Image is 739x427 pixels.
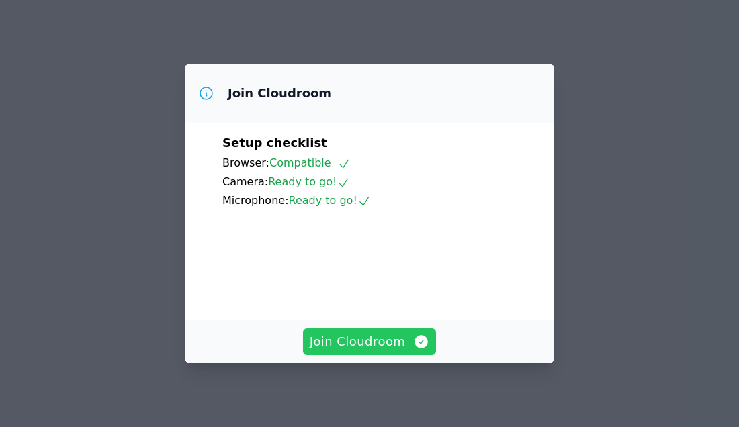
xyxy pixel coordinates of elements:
span: Compatible [269,156,351,169]
span: Setup checklist [222,136,327,150]
span: Microphone: [222,194,289,207]
span: Ready to go! [289,194,371,207]
span: Browser: [222,156,269,169]
span: Ready to go! [268,175,350,188]
h3: Join Cloudroom [228,85,331,101]
span: Join Cloudroom [310,332,430,351]
button: Join Cloudroom [303,328,437,355]
span: Camera: [222,175,268,188]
